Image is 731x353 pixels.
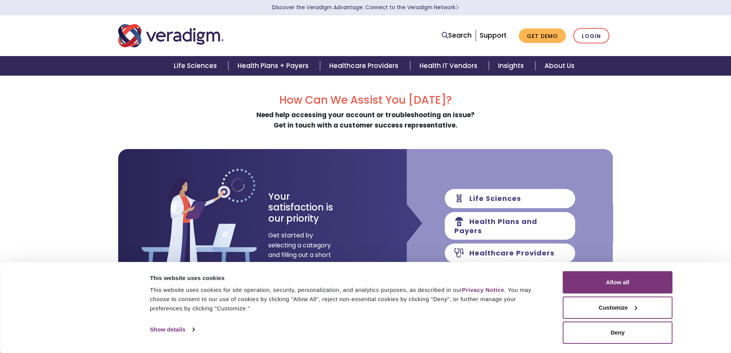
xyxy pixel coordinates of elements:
[320,56,410,76] a: Healthcare Providers
[268,191,347,224] h3: Your satisfaction is our priority
[165,56,228,76] a: Life Sciences
[268,230,332,270] span: Get started by selecting a category and filling out a short form.
[535,56,584,76] a: About Us
[489,56,535,76] a: Insights
[256,110,475,130] strong: Need help accessing your account or troubleshooting an issue? Get in touch with a customer succes...
[272,4,459,11] a: Discover the Veradigm Advantage: Connect to the Veradigm NetworkLearn More
[150,273,546,283] div: This website uses cookies
[150,285,546,313] div: This website uses cookies for site operation, security, personalization, and analytics purposes, ...
[563,297,673,319] button: Customize
[228,56,320,76] a: Health Plans + Payers
[573,28,609,44] a: Login
[462,287,504,293] a: Privacy Notice
[118,23,224,48] img: Veradigm logo
[563,322,673,344] button: Deny
[480,31,507,40] a: Support
[455,4,459,11] span: Learn More
[519,28,566,43] a: Get Demo
[410,56,489,76] a: Health IT Vendors
[442,30,472,41] a: Search
[563,271,673,293] button: Allow all
[118,94,613,107] h2: How Can We Assist You [DATE]?
[150,324,195,335] a: Show details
